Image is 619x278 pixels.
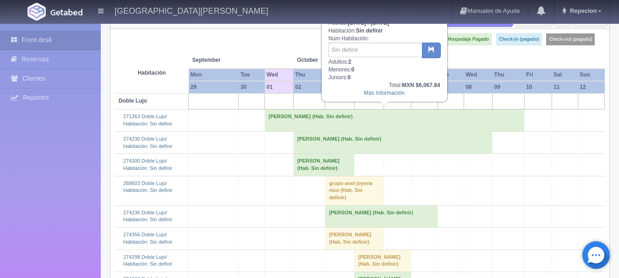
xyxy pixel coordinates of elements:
td: [PERSON_NAME] (Hab. Sin definir) [265,109,524,131]
th: Wed [464,69,492,81]
label: Hospedaje Pagado [445,33,492,45]
td: [PERSON_NAME] (Hab. Sin definir) [293,154,354,176]
img: Getabed [27,3,46,21]
th: 12 [578,81,604,93]
label: Check-in (pagado) [496,33,542,45]
th: Thu [293,69,325,81]
td: [PERSON_NAME] (Hab. Sin definir) [354,250,411,272]
a: 271363 Doble Lujo/Habitación: Sin definir [123,114,172,126]
th: 02 [293,81,325,93]
th: 01 [265,81,293,93]
input: Sin definir [329,43,422,57]
td: [PERSON_NAME] (Hab. Sin definir) [293,131,492,153]
td: [PERSON_NAME] (Hab. Sin definir) [325,205,438,227]
span: Repecion [568,7,597,14]
div: Fechas: Habitación: Núm Habitación: Adultos: Menores: Juniors: [322,6,447,101]
h4: [GEOGRAPHIC_DATA][PERSON_NAME] [115,5,268,16]
th: 29 [189,81,239,93]
th: 30 [239,81,265,93]
label: Check-out (pagado) [546,33,595,45]
b: Sin definir [356,27,383,34]
b: Doble Lujo [119,98,147,104]
th: Tue [239,69,265,81]
th: Tue [438,69,464,81]
a: 274230 Doble Lujo/Habitación: Sin definir [123,136,172,149]
th: 10 [524,81,552,93]
th: Wed [265,69,293,81]
b: 0 [348,74,351,81]
a: 274298 Doble Lujo/Habitación: Sin definir [123,254,172,267]
td: grupo anel joyeria nice (Hab. Sin definir) [325,176,383,205]
span: October [297,56,351,64]
th: Sat [552,69,578,81]
th: 08 [464,81,492,93]
th: 09 [493,81,525,93]
b: 0 [351,66,355,73]
span: September [192,56,261,64]
a: 268603 Doble Lujo/Habitación: Sin definir [123,180,172,193]
b: 2 [348,59,351,65]
td: [PERSON_NAME] (Hab. Sin definir) [325,228,383,250]
th: Mon [189,69,239,81]
strong: Habitación [138,70,166,76]
b: MXN $6,067.84 [402,82,440,88]
div: Total: [329,82,440,89]
a: Más Información [364,90,405,96]
th: Fri [524,69,552,81]
img: Getabed [50,9,82,16]
th: 07 [438,81,464,93]
a: 274236 Doble Lujo/Habitación: Sin definir [123,210,172,223]
th: 11 [552,81,578,93]
th: Thu [493,69,525,81]
th: Sun [578,69,604,81]
a: 274300 Doble Lujo/Habitación: Sin definir [123,158,172,171]
b: [DATE] / [DATE] [348,20,389,26]
a: 274356 Doble Lujo/Habitación: Sin definir [123,232,172,245]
